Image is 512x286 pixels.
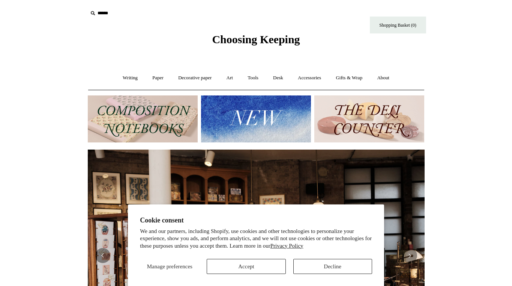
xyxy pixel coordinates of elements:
button: Decline [293,259,372,274]
img: New.jpg__PID:f73bdf93-380a-4a35-bcfe-7823039498e1 [201,95,311,142]
a: Tools [241,68,265,88]
h2: Cookie consent [140,216,372,224]
a: Shopping Basket (0) [370,17,426,33]
span: Manage preferences [147,263,192,269]
img: The Deli Counter [314,95,424,142]
a: Decorative paper [171,68,218,88]
span: Choosing Keeping [212,33,300,45]
p: We and our partners, including Shopify, use cookies and other technologies to personalize your ex... [140,228,372,250]
a: Paper [146,68,170,88]
a: About [370,68,396,88]
button: Previous [95,248,110,263]
img: 202302 Composition ledgers.jpg__PID:69722ee6-fa44-49dd-a067-31375e5d54ec [88,95,198,142]
a: Accessories [291,68,328,88]
a: Art [220,68,240,88]
button: Next [402,248,417,263]
a: Privacy Policy [270,243,303,249]
a: Writing [116,68,144,88]
button: Accept [207,259,285,274]
a: Gifts & Wrap [329,68,369,88]
a: Choosing Keeping [212,39,300,44]
a: Desk [266,68,290,88]
button: Manage preferences [140,259,199,274]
